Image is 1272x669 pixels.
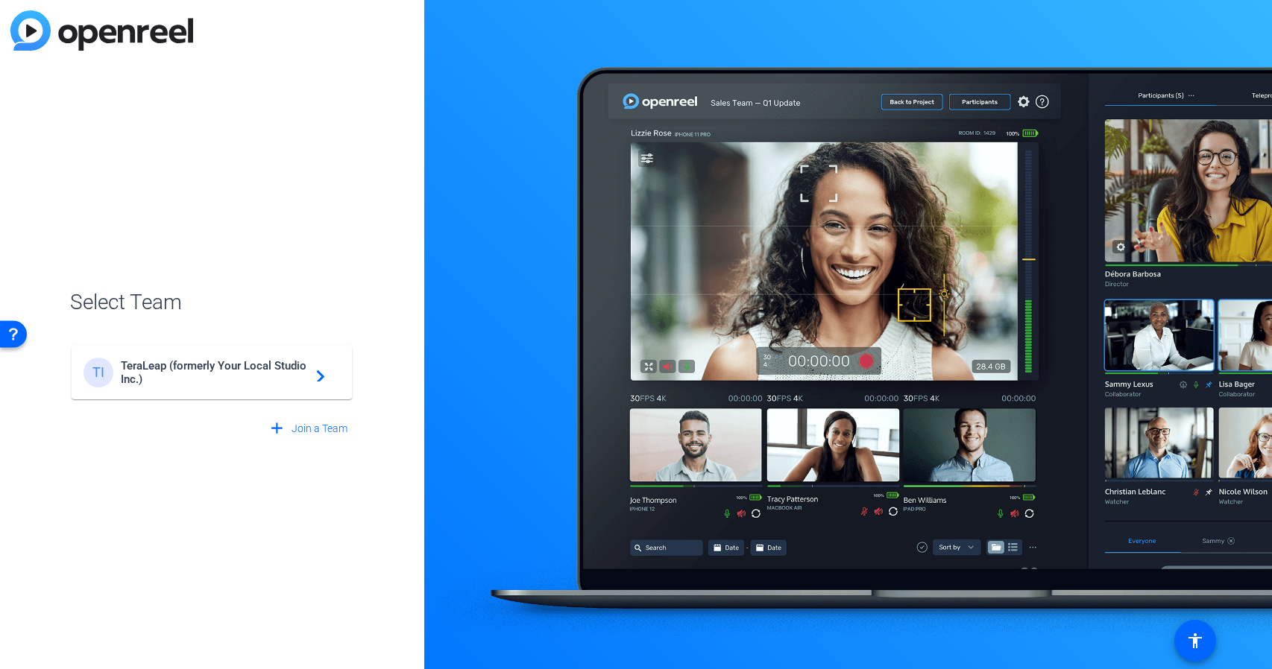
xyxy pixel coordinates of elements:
[84,358,113,387] div: TI
[1186,632,1204,650] mat-icon: accessibility
[262,416,354,443] button: Join a Team
[70,287,353,318] span: Select Team
[121,359,307,386] span: TeraLeap (formerly Your Local Studio Inc.)
[10,10,193,51] img: blue-gradient.svg
[292,421,347,437] span: Join a Team
[307,364,325,381] mat-icon: navigate_next
[268,419,286,438] mat-icon: add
